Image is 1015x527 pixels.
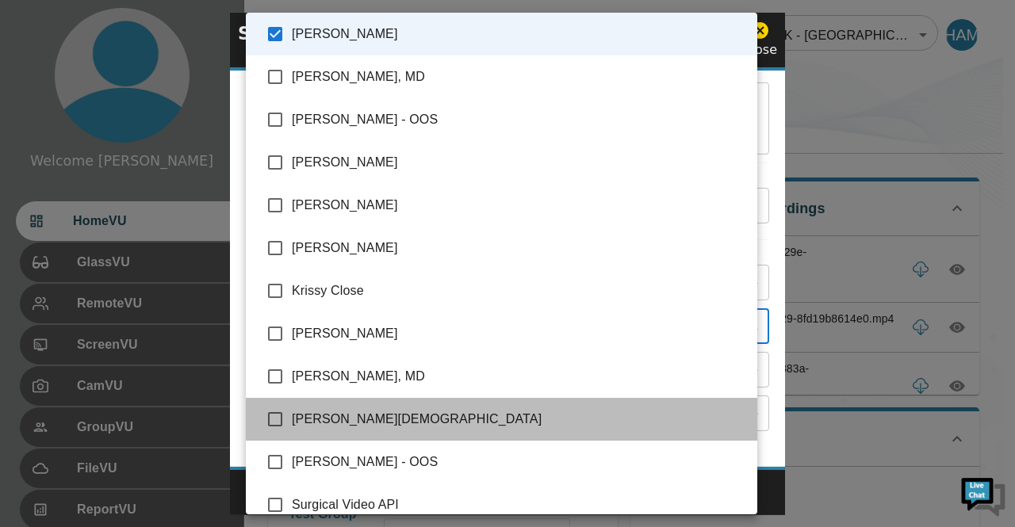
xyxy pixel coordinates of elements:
[292,196,745,215] span: [PERSON_NAME]
[292,367,745,386] span: [PERSON_NAME], MD
[292,239,745,258] span: [PERSON_NAME]
[292,453,745,472] span: [PERSON_NAME] - OOS
[27,74,67,113] img: d_736959983_company_1615157101543_736959983
[292,410,745,429] span: [PERSON_NAME][DEMOGRAPHIC_DATA]
[292,110,745,129] span: [PERSON_NAME] - OOS
[292,324,745,343] span: [PERSON_NAME]
[292,67,745,86] span: [PERSON_NAME], MD
[292,25,745,44] span: [PERSON_NAME]
[8,355,302,411] textarea: Type your message and hit 'Enter'
[959,472,1007,519] img: Chat Widget
[92,161,219,321] span: We're online!
[82,83,266,104] div: Chat with us now
[292,495,745,514] span: Surgical Video API
[292,153,745,172] span: [PERSON_NAME]
[260,8,298,46] div: Minimize live chat window
[292,281,745,300] span: Krissy Close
